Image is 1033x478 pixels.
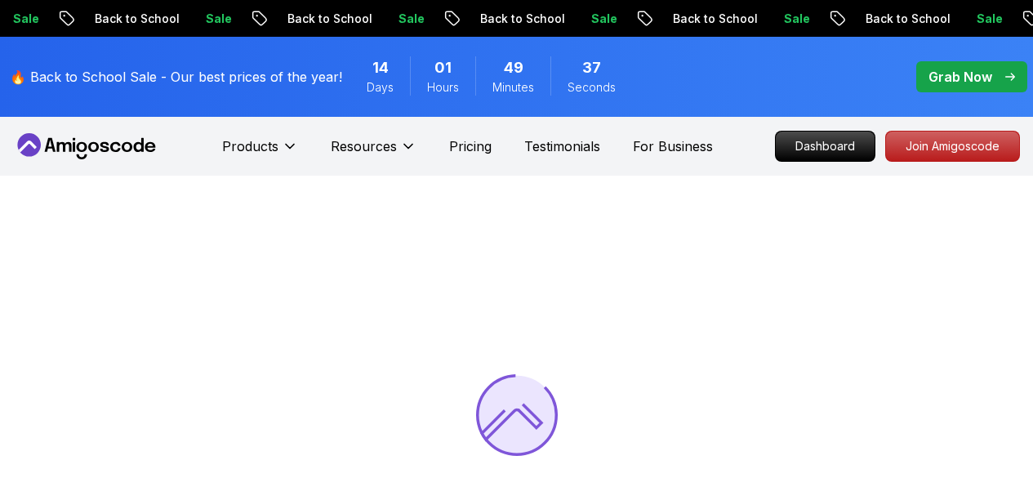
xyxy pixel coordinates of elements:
a: Join Amigoscode [885,131,1020,162]
span: Days [367,79,394,96]
a: Testimonials [524,136,600,156]
p: Resources [331,136,397,156]
p: Sale [578,11,630,27]
p: Back to School [853,11,964,27]
button: Products [222,136,298,169]
p: Sale [193,11,245,27]
a: Dashboard [775,131,875,162]
span: 14 Days [372,56,389,79]
span: 37 Seconds [582,56,601,79]
a: Pricing [449,136,492,156]
p: Back to School [660,11,771,27]
p: Sale [771,11,823,27]
a: For Business [633,136,713,156]
p: Join Amigoscode [886,132,1019,161]
p: Products [222,136,278,156]
p: Sale [385,11,438,27]
p: 🔥 Back to School Sale - Our best prices of the year! [10,67,342,87]
span: 1 Hours [434,56,452,79]
p: Back to School [82,11,193,27]
button: Resources [331,136,416,169]
p: Back to School [467,11,578,27]
span: Seconds [568,79,616,96]
p: Sale [964,11,1016,27]
p: Grab Now [928,67,992,87]
span: Hours [427,79,459,96]
span: Minutes [492,79,534,96]
span: 49 Minutes [504,56,523,79]
p: Back to School [274,11,385,27]
p: Dashboard [776,132,875,161]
